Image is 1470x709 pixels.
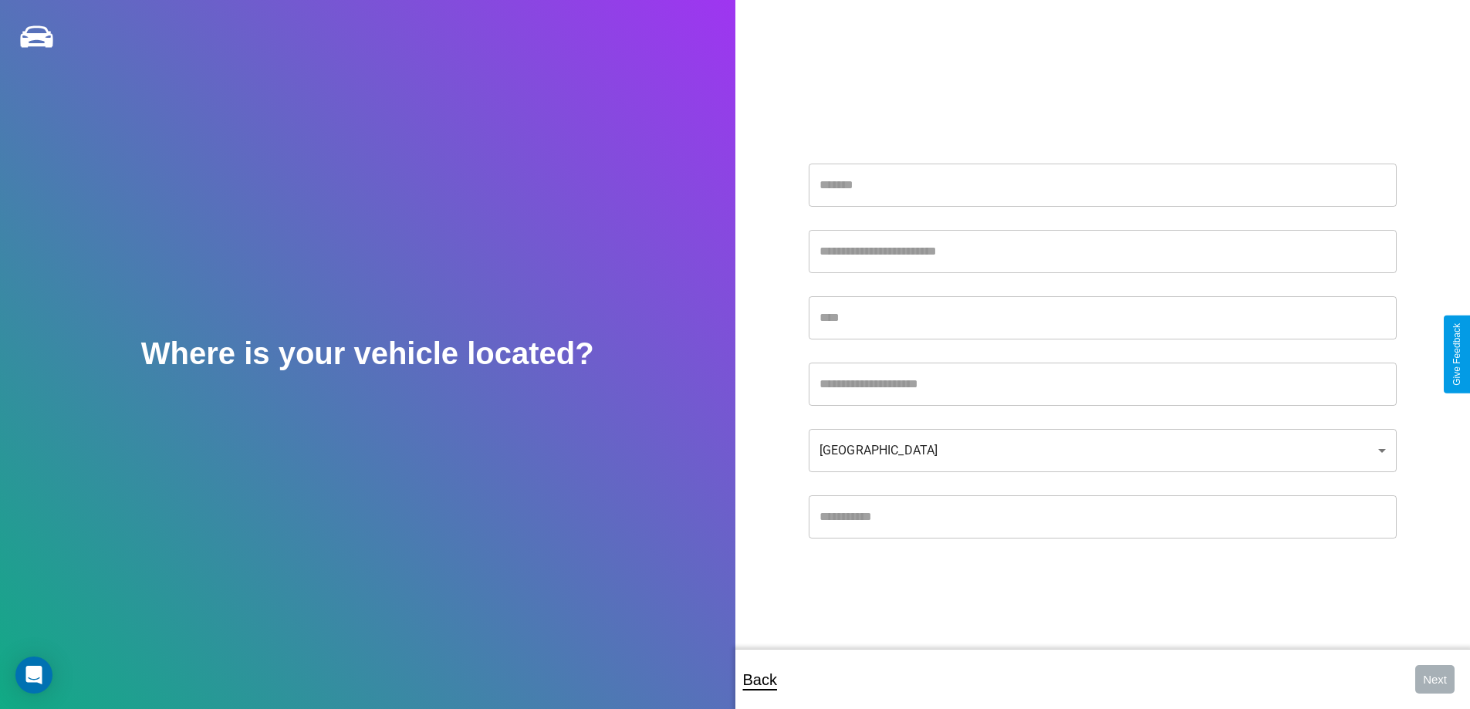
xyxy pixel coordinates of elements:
[743,666,777,694] p: Back
[141,336,594,371] h2: Where is your vehicle located?
[1415,665,1455,694] button: Next
[15,657,52,694] div: Open Intercom Messenger
[1451,323,1462,386] div: Give Feedback
[809,429,1397,472] div: [GEOGRAPHIC_DATA]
